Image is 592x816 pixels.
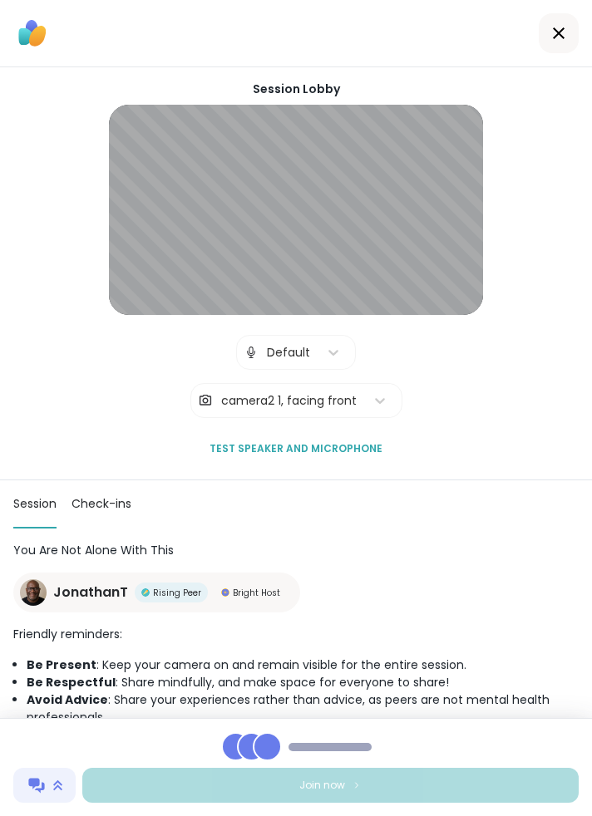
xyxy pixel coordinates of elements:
span: Test speaker and microphone [210,441,382,456]
span: Session [13,495,57,512]
span: Join now [299,778,345,793]
button: chat [13,768,76,803]
span: JonathanT [53,583,128,602]
h3: Friendly reminders: [13,626,579,643]
div: camera2 1, facing front [221,392,357,410]
b: Be Present [27,656,96,673]
li: : Share your experiences rather than advice, as peers are not mental health professionals. [27,691,579,726]
h1: You Are Not Alone With This [13,542,579,559]
img: ShareWell Logomark [27,775,47,795]
b: Avoid Advice [27,691,108,708]
img: Rising Peer [141,588,150,597]
img: Bright Host [221,588,229,597]
img: JonathanT [20,579,47,606]
span: Bright Host [233,587,280,599]
img: Camera [198,384,213,417]
div: Default [267,344,310,361]
b: Be Respectful [27,674,116,691]
a: JonathanTJonathanTRising PeerRising PeerBright HostBright Host [13,573,300,612]
span: Check-ins [72,495,131,512]
span: Rising Peer [153,587,201,599]
button: Join now [82,768,579,803]
li: : Share mindfully, and make space for everyone to share! [27,674,579,691]
img: chat [53,779,62,791]
li: : Keep your camera on and remain visible for the entire session. [27,656,579,674]
button: Test speaker and microphone [203,431,389,466]
img: ShareWell Logomark [352,780,362,789]
img: Microphone [244,336,259,369]
h1: Session Lobby [253,81,340,98]
img: ShareWell Logo [13,14,52,52]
